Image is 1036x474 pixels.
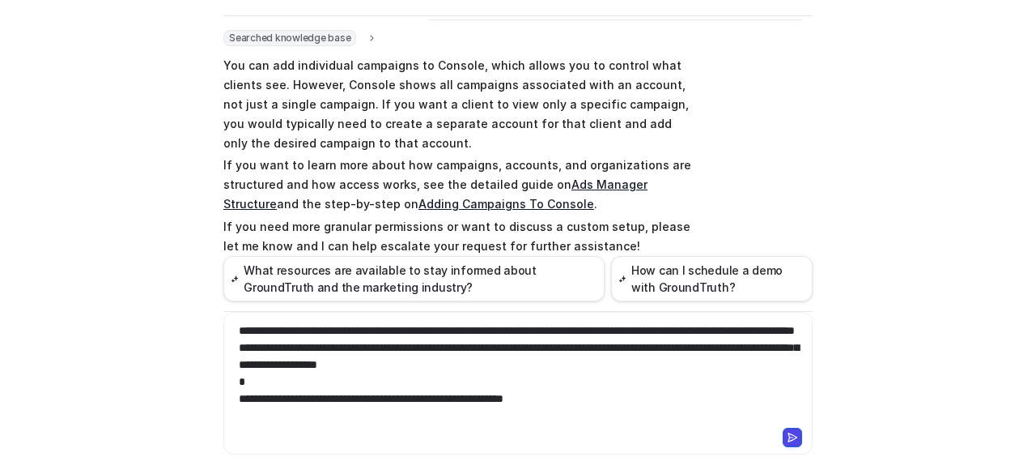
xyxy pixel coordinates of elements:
button: How can I schedule a demo with GroundTruth? [611,256,813,301]
button: What resources are available to stay informed about GroundTruth and the marketing industry? [223,256,605,301]
p: You can add individual campaigns to Console, which allows you to control what clients see. Howeve... [223,56,697,153]
span: Searched knowledge base [223,30,356,46]
p: If you need more granular permissions or want to discuss a custom setup, please let me know and I... [223,217,697,256]
p: If you want to learn more about how campaigns, accounts, and organizations are structured and how... [223,156,697,214]
a: Adding Campaigns To Console [418,197,594,211]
